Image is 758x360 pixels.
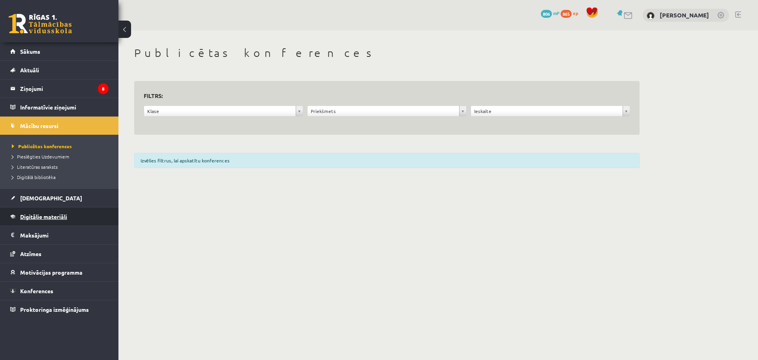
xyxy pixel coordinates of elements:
[471,106,630,116] a: Ieskaite
[98,83,109,94] i: 8
[12,153,111,160] a: Pieslēgties Uzdevumiem
[10,282,109,300] a: Konferences
[12,153,69,160] span: Pieslēgties Uzdevumiem
[647,12,655,20] img: Jaromirs Četčikovs
[144,90,621,101] h3: Filtrs:
[12,174,56,180] span: Digitālā bibliotēka
[541,10,559,16] a: 806 mP
[10,263,109,281] a: Motivācijas programma
[553,10,559,16] span: mP
[12,164,58,170] span: Literatūras saraksts
[10,117,109,135] a: Mācību resursi
[134,46,640,60] h1: Publicētas konferences
[311,106,456,116] span: Priekšmets
[10,42,109,60] a: Sākums
[144,106,303,116] a: Klase
[20,98,109,116] legend: Informatīvie ziņojumi
[573,10,578,16] span: xp
[561,10,582,16] a: 865 xp
[10,207,109,226] a: Digitālie materiāli
[20,122,58,129] span: Mācību resursi
[12,143,72,149] span: Publicētas konferences
[561,10,572,18] span: 865
[20,79,109,98] legend: Ziņojumi
[20,66,39,74] span: Aktuāli
[20,287,53,294] span: Konferences
[20,306,89,313] span: Proktoringa izmēģinājums
[20,226,109,244] legend: Maksājumi
[10,245,109,263] a: Atzīmes
[10,226,109,244] a: Maksājumi
[20,213,67,220] span: Digitālie materiāli
[474,106,619,116] span: Ieskaite
[10,79,109,98] a: Ziņojumi8
[10,189,109,207] a: [DEMOGRAPHIC_DATA]
[308,106,466,116] a: Priekšmets
[20,269,83,276] span: Motivācijas programma
[10,98,109,116] a: Informatīvie ziņojumi
[134,153,640,168] div: Izvēlies filtrus, lai apskatītu konferences
[10,61,109,79] a: Aktuāli
[20,194,82,202] span: [DEMOGRAPHIC_DATA]
[20,48,40,55] span: Sākums
[12,163,111,170] a: Literatūras saraksts
[12,143,111,150] a: Publicētas konferences
[147,106,293,116] span: Klase
[10,300,109,319] a: Proktoringa izmēģinājums
[12,173,111,181] a: Digitālā bibliotēka
[20,250,41,257] span: Atzīmes
[660,11,709,19] a: [PERSON_NAME]
[9,14,72,34] a: Rīgas 1. Tālmācības vidusskola
[541,10,552,18] span: 806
